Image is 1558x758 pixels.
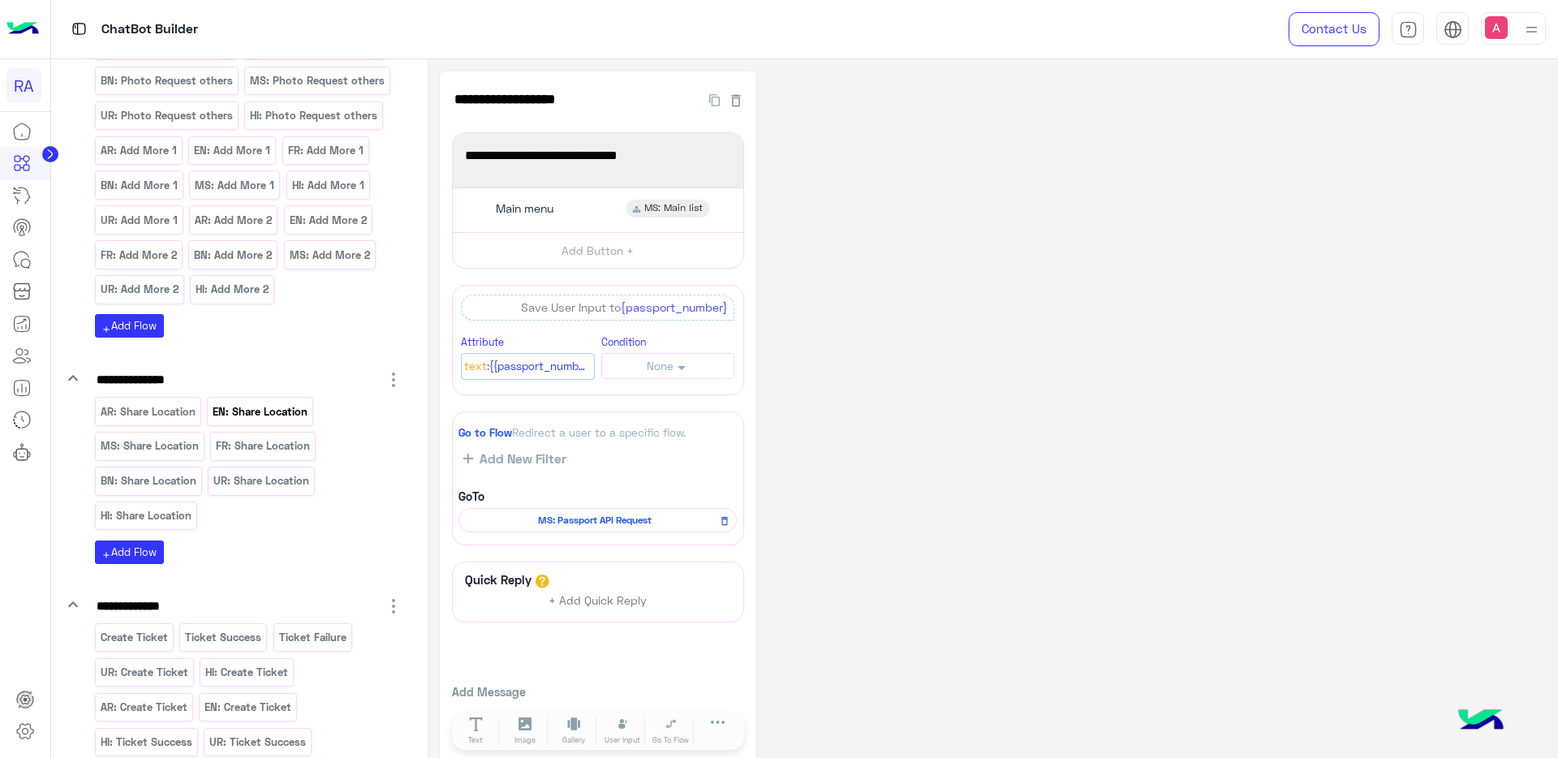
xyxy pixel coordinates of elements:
[468,734,483,746] span: Text
[605,734,640,746] span: User Input
[626,200,709,217] div: MS: Main list
[652,734,689,746] span: Go To Flow
[99,106,234,125] p: UR: Photo Request others
[101,325,111,334] i: add
[249,71,386,90] p: MS: Photo Request others
[714,510,734,531] button: Remove Flow
[1453,693,1509,750] img: hulul-logo.png
[213,472,311,490] p: UR: Share Location
[452,683,744,700] p: Add Message
[487,358,592,376] span: :{{passport_number}}
[101,19,198,41] p: ChatBot Builder
[99,280,179,299] p: UR: Add More 2
[454,717,499,746] button: Text
[621,300,728,314] span: {passport_number}
[63,368,83,388] i: keyboard_arrow_down
[537,588,659,613] button: + Add Quick Reply
[461,336,504,348] small: Attribute
[99,246,178,265] p: FR: Add More 2
[99,472,197,490] p: BN: Share Location
[644,201,703,216] span: MS: Main list
[6,68,41,103] div: RA
[288,211,368,230] p: EN: Add More 2
[99,698,188,717] p: AR: Create Ticket
[99,437,200,455] p: MS: Share Location
[458,450,571,467] button: Add New Filter
[69,19,89,39] img: tab
[1399,20,1418,39] img: tab
[209,733,308,752] p: UR: Ticket Success
[458,508,737,532] div: MS: Passport API Request
[194,176,276,195] p: MS: Add More 1
[473,451,566,466] span: Add New Filter
[215,437,312,455] p: FR: Share Location
[6,12,39,46] img: Logo
[291,176,365,195] p: HI: Add More 1
[1289,12,1379,46] a: Contact Us
[193,141,272,160] p: EN: Add More 1
[99,141,178,160] p: AR: Add More 1
[195,280,270,299] p: HI: Add More 2
[453,232,743,269] button: Add Button +
[204,663,290,682] p: HI: Create Ticket
[1521,19,1542,40] img: profile
[514,734,536,746] span: Image
[193,246,273,265] p: BN: Add More 2
[212,403,309,421] p: EN: Share Location
[647,360,674,373] span: None
[467,513,722,528] span: MS: Passport API Request
[99,211,179,230] p: UR: Add More 1
[549,593,647,607] span: + Add Quick Reply
[184,628,263,647] p: Ticket Success
[63,595,83,614] i: keyboard_arrow_down
[99,176,179,195] p: BN: Add More 1
[465,145,731,166] span: Harap berikan nomor paspor Anda
[99,733,193,752] p: HI: Ticket Success
[288,246,371,265] p: MS: Add More 2
[458,489,484,503] b: GoTo
[249,106,379,125] p: HI: Photo Request others
[461,572,536,587] h6: Quick Reply
[701,90,728,109] button: Duplicate Flow
[458,426,512,439] span: Go to Flow
[99,663,189,682] p: UR: Create Ticket
[562,734,585,746] span: Gallery
[278,628,347,647] p: Ticket Failure
[496,201,553,216] span: Main menu
[502,717,548,746] button: Image
[1485,16,1508,39] img: userImage
[95,314,164,338] button: addAdd Flow
[95,541,164,564] button: addAdd Flow
[194,211,273,230] p: AR: Add More 2
[99,71,234,90] p: BN: Photo Request others
[99,506,192,525] p: HI: Share Location
[461,295,734,321] div: Save User Input to
[601,336,646,348] small: Condition
[601,353,735,378] button: None
[286,141,364,160] p: FR: Add More 1
[1444,20,1462,39] img: tab
[1392,12,1424,46] a: tab
[204,698,293,717] p: EN: Create Ticket
[600,717,645,746] button: User Input
[99,403,196,421] p: AR: Share Location
[464,358,487,376] span: Text
[551,717,596,746] button: Gallery
[728,90,744,109] button: Delete Flow
[101,550,111,560] i: add
[458,424,737,441] div: Redirect a user to a specific flow.
[99,628,169,647] p: Create Ticket
[648,717,694,746] button: Go To Flow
